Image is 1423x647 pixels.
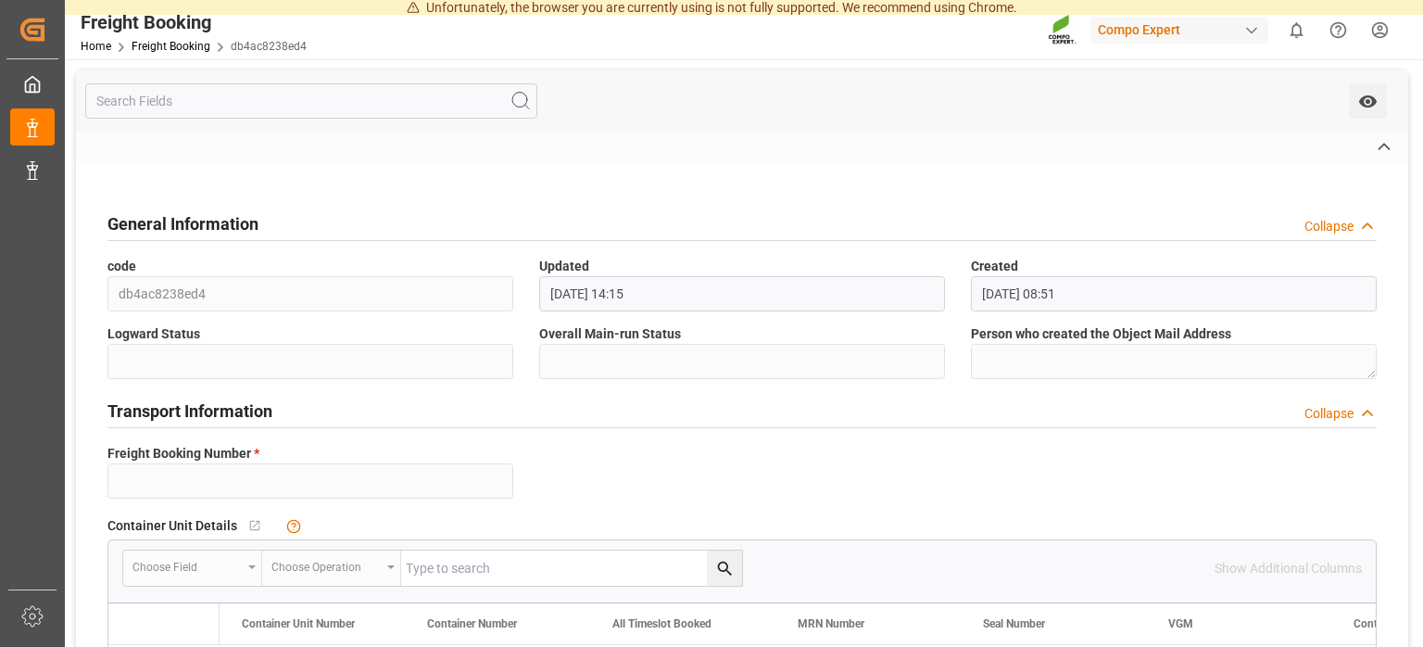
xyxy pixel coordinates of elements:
span: Overall Main-run Status [539,324,681,344]
span: Created [971,257,1018,276]
a: Freight Booking [132,40,210,53]
span: Logward Status [107,324,200,344]
h2: Transport Information [107,399,272,424]
h2: General Information [107,211,258,236]
span: Container Unit Details [107,516,237,536]
img: Screenshot%202023-09-29%20at%2010.02.21.png_1712312052.png [1048,14,1077,46]
input: Search Fields [85,83,537,119]
button: open menu [262,551,401,586]
div: Collapse [1304,217,1354,236]
button: open menu [123,551,262,586]
span: VGM [1168,617,1193,630]
div: Compo Expert [1090,17,1268,44]
span: Freight Booking Number [107,444,259,463]
button: open menu [1349,83,1387,119]
a: Home [81,40,111,53]
span: Container Unit Number [242,617,355,630]
input: DD.MM.YYYY HH:MM [971,276,1377,311]
span: MRN Number [798,617,864,630]
div: Freight Booking [81,8,307,36]
input: DD.MM.YYYY HH:MM [539,276,945,311]
span: All Timeslot Booked [612,617,711,630]
button: search button [707,551,742,586]
span: Updated [539,257,589,276]
input: Type to search [401,551,742,586]
span: Seal Number [983,617,1045,630]
div: Choose Operation [271,554,381,576]
div: Choose field [132,554,242,576]
span: Person who created the Object Mail Address [971,324,1231,344]
button: show 0 new notifications [1276,9,1317,51]
span: code [107,257,136,276]
button: Compo Expert [1090,12,1276,47]
span: Container Number [427,617,517,630]
button: Help Center [1317,9,1359,51]
div: Collapse [1304,404,1354,424]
